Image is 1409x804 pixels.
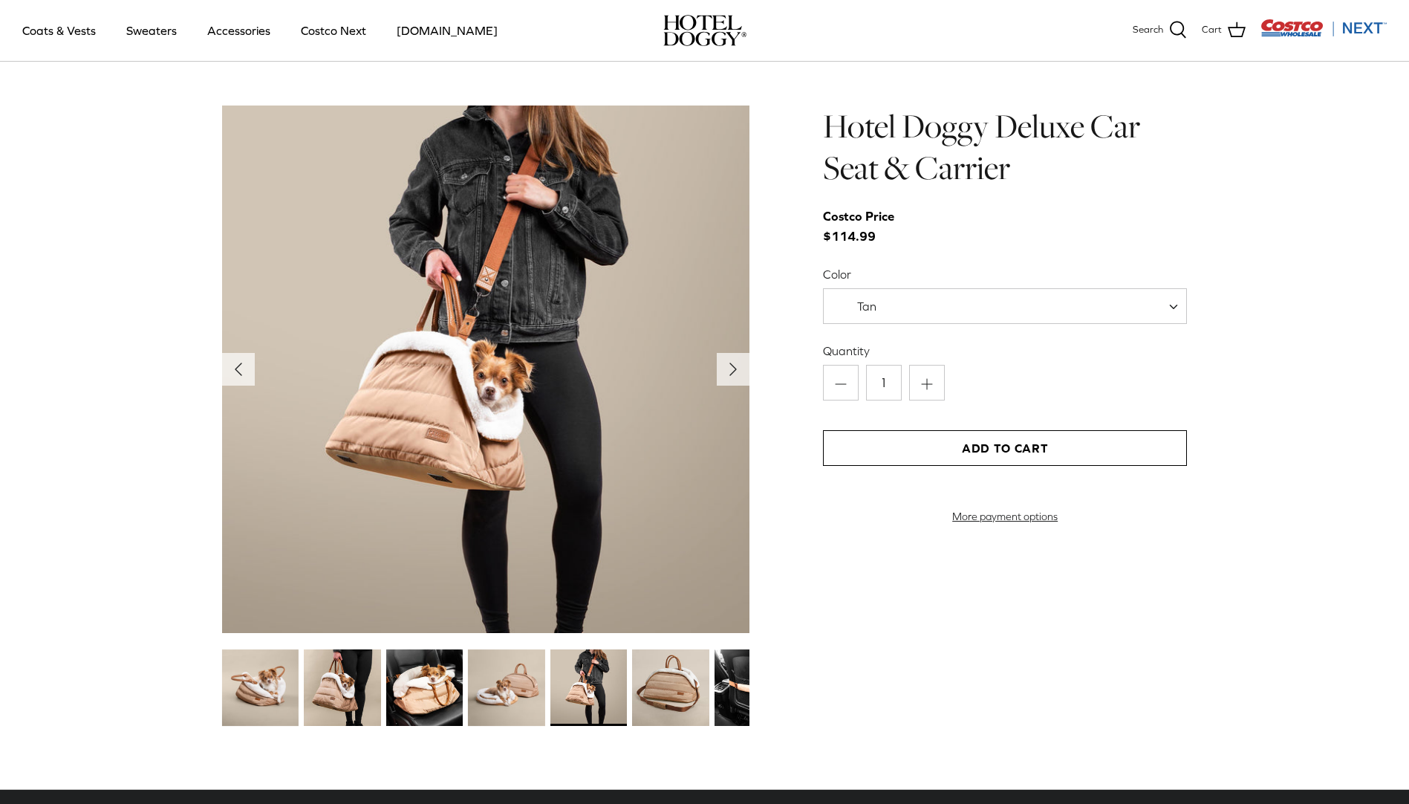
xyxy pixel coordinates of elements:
[1260,28,1387,39] a: Visit Costco Next
[717,353,749,386] button: Next
[663,15,746,46] a: hoteldoggy.com hoteldoggycom
[823,106,1187,189] h1: Hotel Doggy Deluxe Car Seat & Carrier
[663,15,746,46] img: hoteldoggycom
[823,510,1187,523] a: More payment options
[823,288,1187,324] span: Tan
[1202,22,1222,38] span: Cart
[383,5,511,56] a: [DOMAIN_NAME]
[9,5,109,56] a: Coats & Vests
[1133,22,1163,38] span: Search
[823,430,1187,466] button: Add to Cart
[194,5,284,56] a: Accessories
[866,365,902,401] input: Quantity
[823,343,1187,359] label: Quantity
[1202,21,1246,40] a: Cart
[386,649,463,726] img: small dog in a tan dog carrier on a black seat in the car
[823,207,909,247] span: $114.99
[823,266,1187,282] label: Color
[1260,19,1387,37] img: Costco Next
[287,5,380,56] a: Costco Next
[113,5,190,56] a: Sweaters
[857,299,876,313] span: Tan
[824,299,906,314] span: Tan
[1133,21,1187,40] a: Search
[823,207,894,227] div: Costco Price
[222,353,255,386] button: Previous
